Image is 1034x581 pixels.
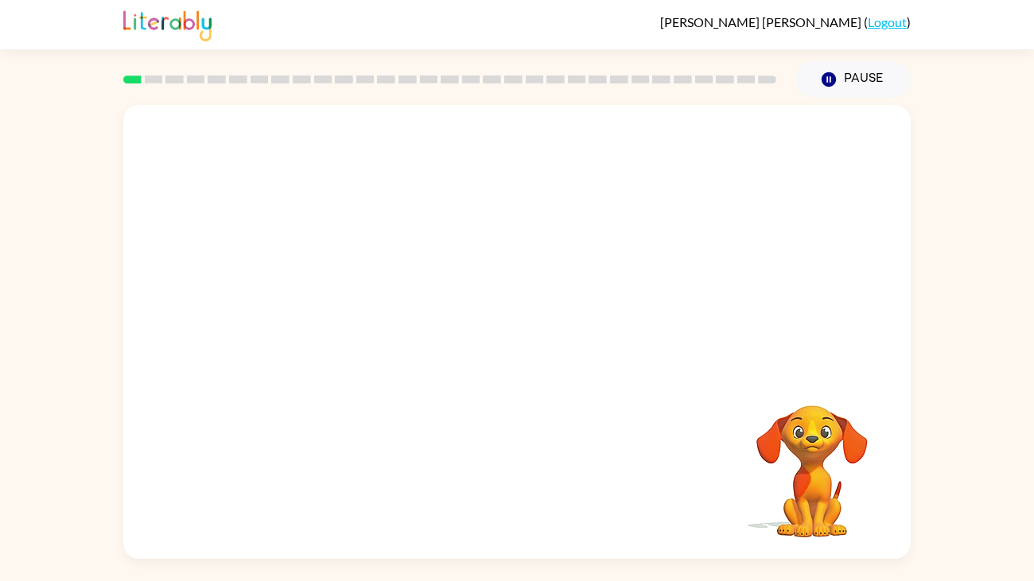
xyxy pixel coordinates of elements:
[795,61,911,98] button: Pause
[123,6,212,41] img: Literably
[660,14,864,29] span: [PERSON_NAME] [PERSON_NAME]
[733,381,892,540] video: Your browser must support playing .mp4 files to use Literably. Please try using another browser.
[660,14,911,29] div: ( )
[868,14,907,29] a: Logout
